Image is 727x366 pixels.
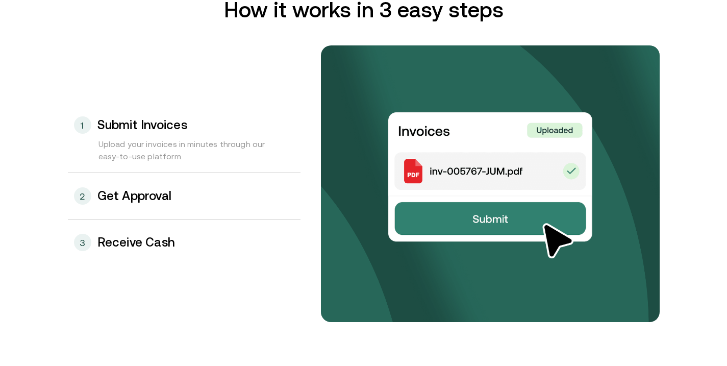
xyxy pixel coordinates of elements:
[388,112,592,260] img: Submit invoices
[68,138,300,173] div: Upload your invoices in minutes through our easy-to-use platform.
[321,45,660,322] img: bg
[74,116,91,134] div: 1
[97,118,187,132] h3: Submit Invoices
[97,189,172,203] h3: Get Approval
[74,187,91,205] div: 2
[74,234,91,251] div: 3
[97,236,176,249] h3: Receive Cash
